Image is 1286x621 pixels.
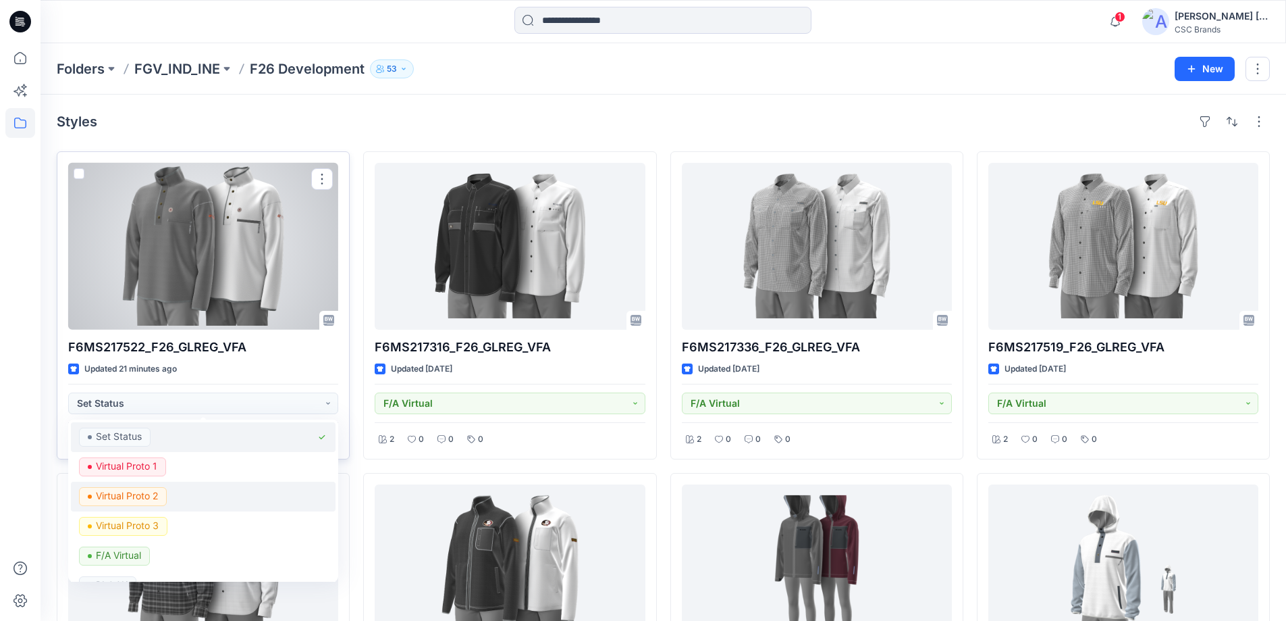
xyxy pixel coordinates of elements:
a: Folders [57,59,105,78]
div: CSC Brands [1175,24,1269,34]
p: Updated [DATE] [1004,362,1066,376]
p: 0 [1032,432,1038,447]
p: F6MS217519_F26_GLREG_VFA [988,338,1258,357]
p: 0 [478,432,483,447]
p: 2 [390,432,394,447]
p: 0 [785,432,791,447]
p: F6MS217316_F26_GLREG_VFA [375,338,645,357]
p: 2 [697,432,701,447]
a: F6MS217336_F26_GLREG_VFA [682,163,952,330]
span: 1 [1115,11,1125,22]
a: F6MS217316_F26_GLREG_VFA [375,163,645,330]
p: F6MS217336_F26_GLREG_VFA [682,338,952,357]
p: Updated 21 minutes ago [84,362,177,376]
p: F26 Development [250,59,365,78]
p: Updated [DATE] [698,362,759,376]
p: 0 [1092,432,1097,447]
p: F6MS217522_F26_GLREG_VFA [68,338,338,357]
p: 2 [1003,432,1008,447]
p: 53 [387,61,397,76]
a: F6MS217519_F26_GLREG_VFA [988,163,1258,330]
p: Virtual Proto 2 [96,487,158,505]
img: avatar [1142,8,1169,35]
p: Virtual Proto 1 [96,457,157,475]
button: New [1175,57,1235,81]
p: 0 [755,432,761,447]
button: 53 [370,59,414,78]
p: 0 [419,432,424,447]
p: Virtual Proto 3 [96,517,159,535]
p: 0 [1062,432,1067,447]
p: F/A Virtual [96,547,141,564]
a: F6MS217522_F26_GLREG_VFA [68,163,338,330]
p: 0 [448,432,454,447]
p: BLOCK [96,576,128,594]
h4: Styles [57,114,97,130]
div: [PERSON_NAME] [PERSON_NAME] [1175,8,1269,24]
p: Set Status [96,428,142,445]
a: FGV_IND_INE [134,59,220,78]
p: Updated [DATE] [391,362,452,376]
p: 0 [726,432,731,447]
